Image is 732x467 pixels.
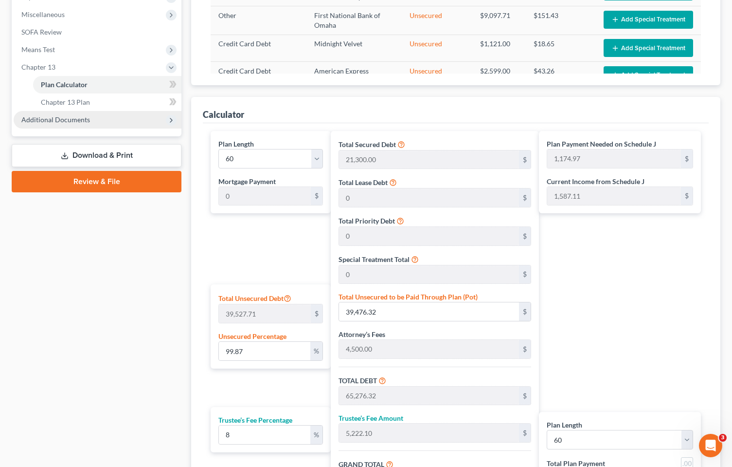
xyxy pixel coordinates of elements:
[12,171,181,192] a: Review & File
[219,304,311,323] input: 0.00
[41,98,90,106] span: Chapter 13 Plan
[472,35,526,61] td: $1,121.00
[21,28,62,36] span: SOFA Review
[604,66,693,84] button: Add Special Treatment
[339,329,385,339] label: Attorney’s Fees
[526,35,596,61] td: $18.65
[519,150,531,169] div: $
[306,6,402,35] td: First National Bank of Omaha
[547,176,644,187] label: Current Income from Schedule J
[203,109,244,120] div: Calculator
[211,6,306,35] td: Other
[33,93,181,111] a: Chapter 13 Plan
[219,187,311,205] input: 0.00
[219,342,310,360] input: 0.00
[519,227,531,245] div: $
[14,23,181,41] a: SOFA Review
[402,6,472,35] td: Unsecured
[519,302,531,321] div: $
[306,62,402,89] td: American Express
[310,342,322,360] div: %
[339,340,519,358] input: 0.00
[681,149,693,168] div: $
[339,227,519,245] input: 0.00
[339,150,519,169] input: 0.00
[604,11,693,29] button: Add Special Treatment
[547,187,681,205] input: 0.00
[339,292,478,302] label: Total Unsecured to be Paid Through Plan (Pot)
[547,139,656,149] label: Plan Payment Needed on Schedule J
[12,144,181,167] a: Download & Print
[547,420,582,430] label: Plan Length
[311,187,322,205] div: $
[41,80,88,89] span: Plan Calculator
[339,177,388,187] label: Total Lease Debt
[218,139,254,149] label: Plan Length
[211,35,306,61] td: Credit Card Debt
[402,62,472,89] td: Unsecured
[339,424,519,442] input: 0.00
[339,216,395,226] label: Total Priority Debt
[681,187,693,205] div: $
[519,424,531,442] div: $
[519,340,531,358] div: $
[218,415,292,425] label: Trustee’s Fee Percentage
[339,188,519,207] input: 0.00
[21,115,90,124] span: Additional Documents
[472,62,526,89] td: $2,599.00
[472,6,526,35] td: $9,097.71
[519,387,531,405] div: $
[311,304,322,323] div: $
[310,426,322,444] div: %
[218,292,291,304] label: Total Unsecured Debt
[306,35,402,61] td: Midnight Velvet
[526,6,596,35] td: $151.43
[547,149,681,168] input: 0.00
[339,375,377,386] label: TOTAL DEBT
[604,39,693,57] button: Add Special Treatment
[33,76,181,93] a: Plan Calculator
[339,254,410,264] label: Special Treatment Total
[339,387,519,405] input: 0.00
[21,10,65,19] span: Miscellaneous
[339,265,519,284] input: 0.00
[519,188,531,207] div: $
[218,331,286,341] label: Unsecured Percentage
[526,62,596,89] td: $43.26
[402,35,472,61] td: Unsecured
[21,63,55,71] span: Chapter 13
[21,45,55,54] span: Means Test
[339,302,519,321] input: 0.00
[699,434,722,457] iframe: Intercom live chat
[339,139,396,149] label: Total Secured Debt
[719,434,727,442] span: 3
[339,413,403,423] label: Trustee’s Fee Amount
[219,426,310,444] input: 0.00
[519,265,531,284] div: $
[218,176,276,187] label: Mortgage Payment
[211,62,306,89] td: Credit Card Debt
